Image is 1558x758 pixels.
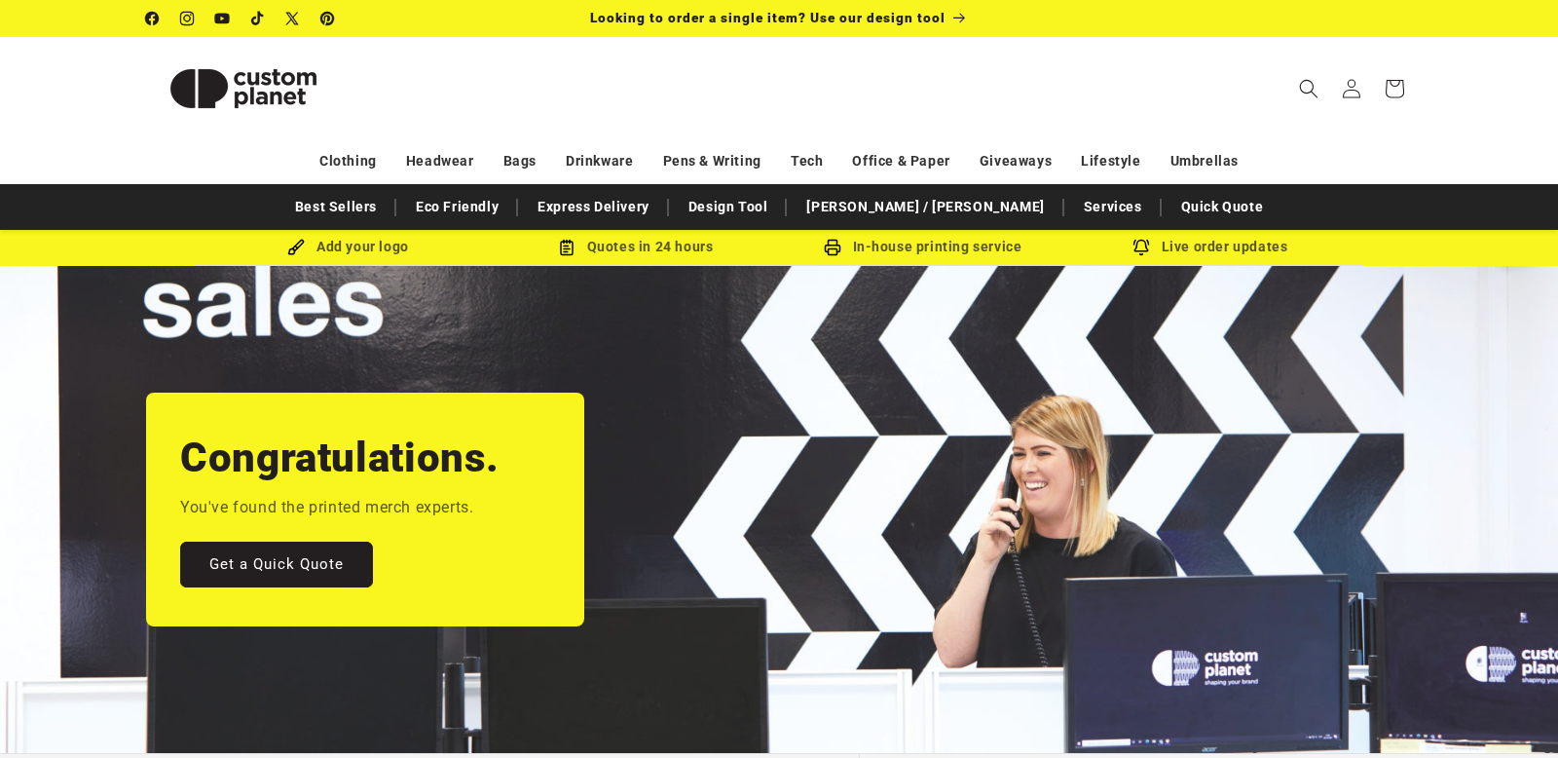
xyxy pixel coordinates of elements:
[285,190,387,224] a: Best Sellers
[663,144,761,178] a: Pens & Writing
[528,190,659,224] a: Express Delivery
[319,144,377,178] a: Clothing
[824,239,841,256] img: In-house printing
[1132,239,1150,256] img: Order updates
[1287,67,1330,110] summary: Search
[980,144,1052,178] a: Giveaways
[779,235,1066,259] div: In-house printing service
[1171,190,1274,224] a: Quick Quote
[406,144,474,178] a: Headwear
[558,239,575,256] img: Order Updates Icon
[287,239,305,256] img: Brush Icon
[1170,144,1239,178] a: Umbrellas
[146,45,341,133] img: Custom Planet
[180,432,500,484] h2: Congratulations.
[204,235,492,259] div: Add your logo
[797,190,1054,224] a: [PERSON_NAME] / [PERSON_NAME]
[852,144,949,178] a: Office & Paper
[566,144,633,178] a: Drinkware
[492,235,779,259] div: Quotes in 24 hours
[1081,144,1140,178] a: Lifestyle
[679,190,778,224] a: Design Tool
[180,541,373,587] a: Get a Quick Quote
[503,144,537,178] a: Bags
[791,144,823,178] a: Tech
[139,37,349,139] a: Custom Planet
[590,10,946,25] span: Looking to order a single item? Use our design tool
[1066,235,1354,259] div: Live order updates
[406,190,508,224] a: Eco Friendly
[180,494,473,522] p: You've found the printed merch experts.
[1074,190,1152,224] a: Services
